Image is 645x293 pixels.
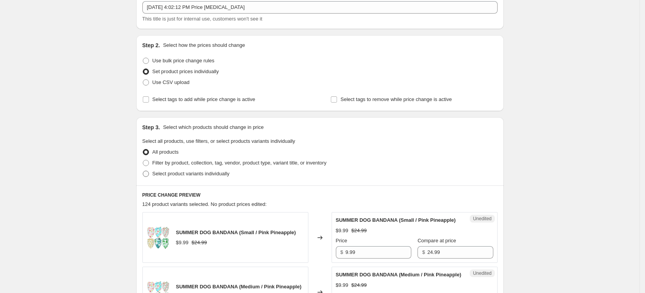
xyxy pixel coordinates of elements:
[351,228,367,233] span: $24.99
[336,228,349,233] span: $9.99
[152,160,327,166] span: Filter by product, collection, tag, vendor, product type, variant title, or inventory
[163,41,245,49] p: Select how the prices should change
[336,282,349,288] span: $9.99
[351,282,367,288] span: $24.99
[142,41,160,49] h2: Step 2.
[152,69,219,74] span: Set product prices individually
[340,249,343,255] span: $
[336,272,462,278] span: SUMMER DOG BANDANA (Medium / Pink Pineapple)
[152,79,190,85] span: Use CSV upload
[192,240,207,245] span: $24.99
[142,16,262,22] span: This title is just for internal use, customers won't see it
[142,138,295,144] span: Select all products, use filters, or select products variants individually
[176,230,296,235] span: SUMMER DOG BANDANA (Small / Pink Pineapple)
[152,149,179,155] span: All products
[422,249,425,255] span: $
[417,238,456,243] span: Compare at price
[176,284,302,290] span: SUMMER DOG BANDANA (Medium / Pink Pineapple)
[142,1,498,14] input: 30% off holiday sale
[152,171,229,176] span: Select product variants individually
[473,216,491,222] span: Unedited
[336,238,347,243] span: Price
[336,217,456,223] span: SUMMER DOG BANDANA (Small / Pink Pineapple)
[142,123,160,131] h2: Step 3.
[147,226,170,249] img: 9_59770baa-2cb4-4955-aabb-2ba27fd04c8d_80x.png
[340,96,452,102] span: Select tags to remove while price change is active
[152,58,214,63] span: Use bulk price change rules
[176,240,189,245] span: $9.99
[142,192,498,198] h6: PRICE CHANGE PREVIEW
[473,270,491,276] span: Unedited
[152,96,255,102] span: Select tags to add while price change is active
[142,201,267,207] span: 124 product variants selected. No product prices edited:
[163,123,263,131] p: Select which products should change in price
